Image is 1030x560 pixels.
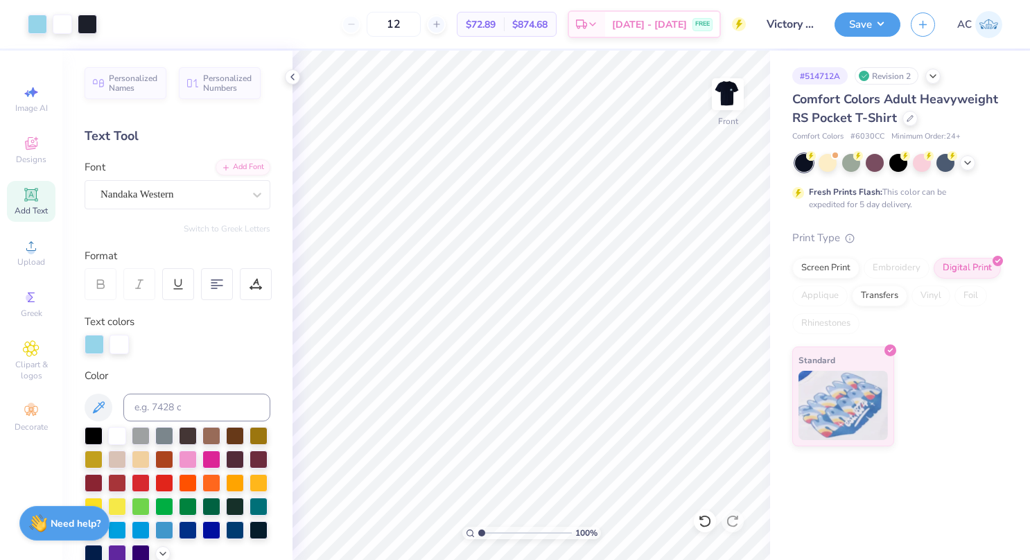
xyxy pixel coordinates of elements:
div: Transfers [852,286,907,306]
div: Digital Print [934,258,1001,279]
span: $72.89 [466,17,496,32]
strong: Need help? [51,517,101,530]
input: – – [367,12,421,37]
span: Comfort Colors Adult Heavyweight RS Pocket T-Shirt [792,91,998,126]
span: FREE [695,19,710,29]
span: Add Text [15,205,48,216]
span: Comfort Colors [792,131,844,143]
span: Upload [17,256,45,268]
span: Image AI [15,103,48,114]
div: # 514712A [792,67,848,85]
div: Format [85,248,272,264]
span: Standard [798,353,835,367]
span: [DATE] - [DATE] [612,17,687,32]
span: $874.68 [512,17,548,32]
strong: Fresh Prints Flash: [809,186,882,198]
span: AC [957,17,972,33]
input: Untitled Design [756,10,824,38]
img: Alex Clarkson [975,11,1002,38]
span: Clipart & logos [7,359,55,381]
img: Standard [798,371,888,440]
span: 100 % [575,527,597,539]
span: Personalized Numbers [203,73,252,93]
div: This color can be expedited for 5 day delivery. [809,186,979,211]
span: Designs [16,154,46,165]
div: Vinyl [911,286,950,306]
div: Screen Print [792,258,859,279]
label: Font [85,159,105,175]
span: Personalized Names [109,73,158,93]
div: Rhinestones [792,313,859,334]
div: Embroidery [864,258,929,279]
span: # 6030CC [850,131,884,143]
div: Applique [792,286,848,306]
label: Text colors [85,314,134,330]
div: Front [718,115,738,128]
span: Minimum Order: 24 + [891,131,961,143]
button: Switch to Greek Letters [184,223,270,234]
div: Foil [954,286,987,306]
div: Add Font [216,159,270,175]
button: Save [835,12,900,37]
input: e.g. 7428 c [123,394,270,421]
div: Text Tool [85,127,270,146]
img: Front [714,80,742,108]
div: Color [85,368,270,384]
span: Decorate [15,421,48,432]
div: Print Type [792,230,1002,246]
span: Greek [21,308,42,319]
div: Revision 2 [855,67,918,85]
a: AC [957,11,1002,38]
